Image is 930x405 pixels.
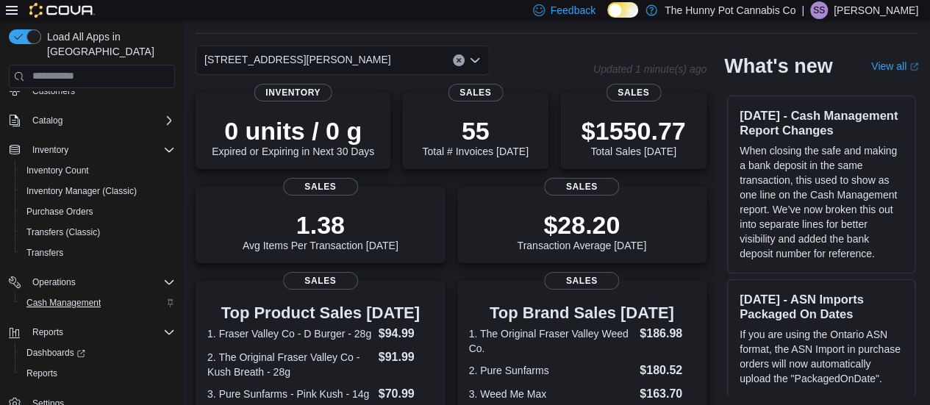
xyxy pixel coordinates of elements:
[26,165,89,176] span: Inventory Count
[26,206,93,218] span: Purchase Orders
[909,62,918,71] svg: External link
[871,60,918,72] a: View allExternal link
[26,297,101,309] span: Cash Management
[21,294,107,312] a: Cash Management
[21,162,95,179] a: Inventory Count
[21,223,175,241] span: Transfers (Classic)
[21,344,175,362] span: Dashboards
[15,201,181,222] button: Purchase Orders
[21,162,175,179] span: Inventory Count
[640,362,695,379] dd: $180.52
[212,116,374,146] p: 0 units / 0 g
[544,272,619,290] span: Sales
[21,244,69,262] a: Transfers
[21,365,63,382] a: Reports
[582,116,686,146] p: $1550.77
[207,350,373,379] dt: 2. The Original Fraser Valley Co - Kush Breath - 28g
[21,294,175,312] span: Cash Management
[469,304,695,322] h3: Top Brand Sales [DATE]
[15,243,181,263] button: Transfers
[453,54,465,66] button: Clear input
[26,323,69,341] button: Reports
[810,1,828,19] div: Shane Spencer
[801,1,804,19] p: |
[740,292,903,321] h3: [DATE] - ASN Imports Packaged On Dates
[469,54,481,66] button: Open list of options
[204,51,391,68] span: [STREET_ADDRESS][PERSON_NAME]
[582,116,686,157] div: Total Sales [DATE]
[422,116,528,157] div: Total # Invoices [DATE]
[207,304,434,322] h3: Top Product Sales [DATE]
[834,1,918,19] p: [PERSON_NAME]
[15,363,181,384] button: Reports
[3,322,181,343] button: Reports
[665,1,795,19] p: The Hunny Pot Cannabis Co
[469,326,634,356] dt: 1. The Original Fraser Valley Weed Co.
[32,326,63,338] span: Reports
[740,143,903,261] p: When closing the safe and making a bank deposit in the same transaction, this used to show as one...
[379,325,434,343] dd: $94.99
[379,385,434,403] dd: $70.99
[26,347,85,359] span: Dashboards
[15,222,181,243] button: Transfers (Classic)
[15,293,181,313] button: Cash Management
[26,141,175,159] span: Inventory
[283,178,358,196] span: Sales
[283,272,358,290] span: Sales
[593,63,707,75] p: Updated 1 minute(s) ago
[15,343,181,363] a: Dashboards
[212,116,374,157] div: Expired or Expiring in Next 30 Days
[207,326,373,341] dt: 1. Fraser Valley Co - D Burger - 28g
[32,85,75,97] span: Customers
[517,210,646,240] p: $28.20
[740,108,903,137] h3: [DATE] - Cash Management Report Changes
[422,116,528,146] p: 55
[26,141,74,159] button: Inventory
[3,110,181,131] button: Catalog
[607,2,638,18] input: Dark Mode
[21,182,175,200] span: Inventory Manager (Classic)
[21,203,175,221] span: Purchase Orders
[469,387,634,401] dt: 3. Weed Me Max
[3,272,181,293] button: Operations
[517,210,646,251] div: Transaction Average [DATE]
[26,82,175,100] span: Customers
[26,247,63,259] span: Transfers
[21,203,99,221] a: Purchase Orders
[243,210,398,251] div: Avg Items Per Transaction [DATE]
[21,365,175,382] span: Reports
[379,348,434,366] dd: $91.99
[26,323,175,341] span: Reports
[26,273,175,291] span: Operations
[3,80,181,101] button: Customers
[640,325,695,343] dd: $186.98
[606,84,661,101] span: Sales
[32,115,62,126] span: Catalog
[15,160,181,181] button: Inventory Count
[26,273,82,291] button: Operations
[26,226,100,238] span: Transfers (Classic)
[469,363,634,378] dt: 2. Pure Sunfarms
[3,140,181,160] button: Inventory
[254,84,332,101] span: Inventory
[26,368,57,379] span: Reports
[21,182,143,200] a: Inventory Manager (Classic)
[26,112,175,129] span: Catalog
[32,276,76,288] span: Operations
[26,185,137,197] span: Inventory Manager (Classic)
[26,112,68,129] button: Catalog
[207,387,373,401] dt: 3. Pure Sunfarms - Pink Kush - 14g
[15,181,181,201] button: Inventory Manager (Classic)
[29,3,95,18] img: Cova
[640,385,695,403] dd: $163.70
[21,223,106,241] a: Transfers (Classic)
[21,244,175,262] span: Transfers
[21,344,91,362] a: Dashboards
[32,144,68,156] span: Inventory
[544,178,619,196] span: Sales
[551,3,595,18] span: Feedback
[724,54,832,78] h2: What's new
[41,29,175,59] span: Load All Apps in [GEOGRAPHIC_DATA]
[448,84,503,101] span: Sales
